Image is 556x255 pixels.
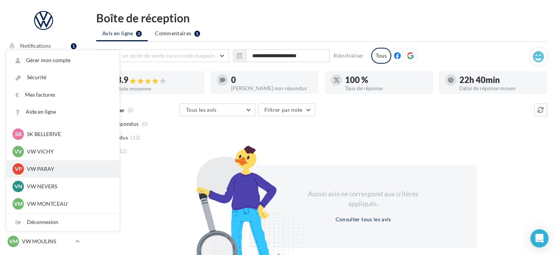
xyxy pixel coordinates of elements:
[332,215,394,224] button: Consulter tous les avis
[27,200,110,208] p: VW MONTCEAU
[5,75,83,92] a: Boîte de réception4
[14,148,22,155] span: VV
[186,106,217,113] span: Tous les avis
[6,69,119,86] a: Sécurité
[5,152,83,167] a: Médiathèque
[14,200,23,208] span: VM
[27,183,110,190] p: VW NEVERS
[298,189,428,208] div: Aucun avis ne correspond aux critères appliqués.
[5,114,83,130] a: Campagnes
[459,76,541,84] div: 22h 40min
[258,103,315,116] button: Filtrer par note
[20,42,51,49] span: Notifications
[27,148,110,155] p: VW VICHY
[14,183,22,190] span: VN
[27,130,110,138] p: SK BELLERIVE
[117,76,198,84] div: 3.9
[5,171,83,186] a: Calendrier
[6,103,119,120] a: Aide en ligne
[6,52,119,69] a: Gérer mon compte
[231,86,313,91] div: [PERSON_NAME] non répondus
[345,86,427,91] div: Taux de réponse
[5,133,83,149] a: Contacts
[6,234,81,249] a: VM VW MOULINS
[71,43,77,49] div: 1
[96,12,547,23] div: Boîte de réception
[371,48,391,64] div: Tous
[9,238,18,245] span: VM
[6,86,119,103] a: Mes factures
[131,135,140,141] span: (12)
[5,95,83,111] a: Visibilité en ligne
[345,76,427,84] div: 100 %
[331,51,367,60] button: Réinitialiser
[103,52,215,59] span: Choisir un point de vente ou un code magasin
[5,189,83,211] a: PLV et print personnalisable
[117,86,198,91] div: Note moyenne
[142,121,148,127] span: (0)
[27,165,110,173] p: VW PARAY
[231,76,313,84] div: 0
[15,130,22,138] span: SB
[5,38,80,54] button: Notifications 1
[96,49,229,62] button: Choisir un point de vente ou un code magasin
[194,31,200,37] div: 1
[530,229,548,247] div: Open Intercom Messenger
[15,165,22,173] span: VP
[459,86,541,91] div: Délai de réponse moyen
[22,238,72,245] p: VW MOULINS
[180,103,255,116] button: Tous les avis
[118,148,127,154] span: (12)
[103,120,139,128] span: Non répondus
[5,57,83,73] a: Opérations
[155,30,191,37] span: Commentaires
[6,214,119,231] div: Déconnexion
